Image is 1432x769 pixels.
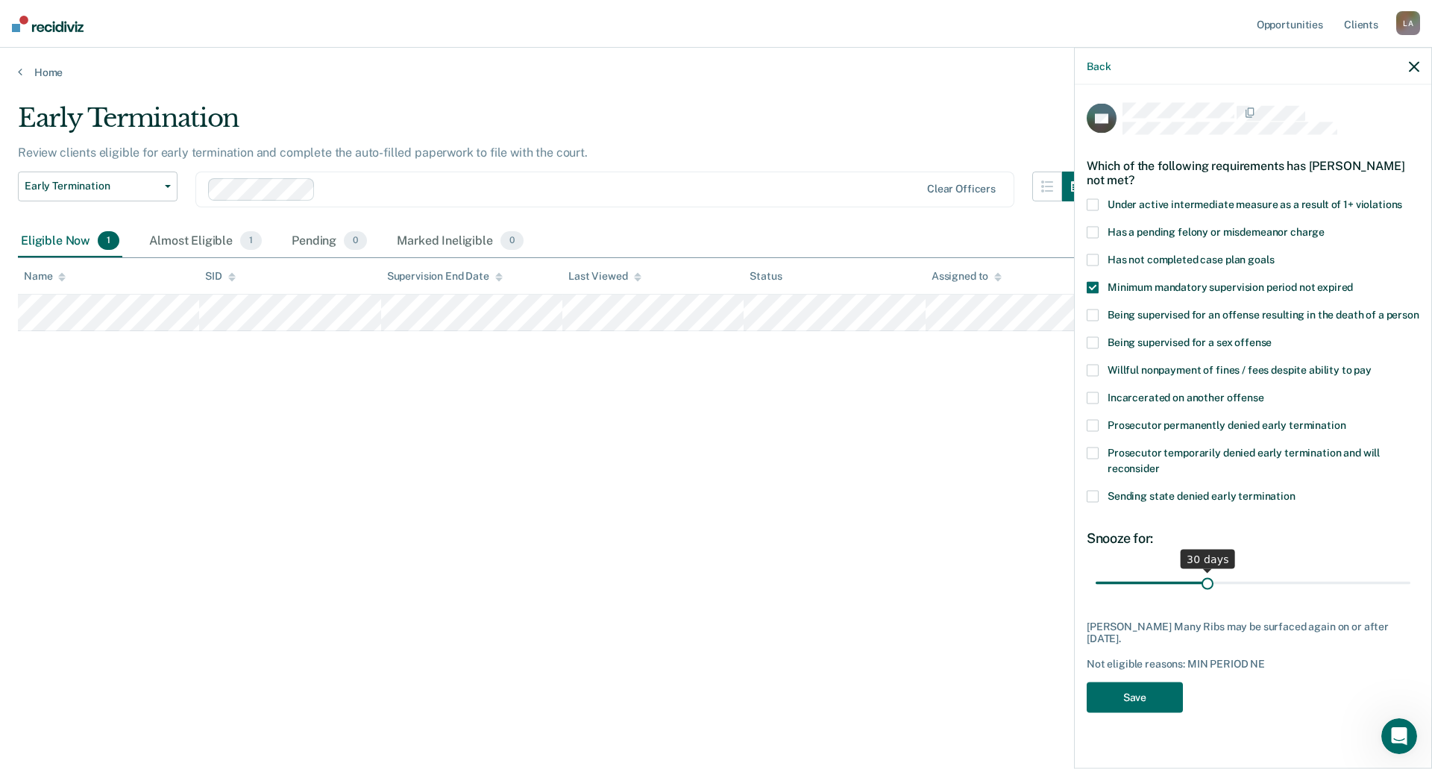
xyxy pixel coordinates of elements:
[1108,309,1419,321] span: Being supervised for an offense resulting in the death of a person
[18,225,122,258] div: Eligible Now
[1108,336,1272,348] span: Being supervised for a sex offense
[1087,146,1419,198] div: Which of the following requirements has [PERSON_NAME] not met?
[1396,11,1420,35] div: L A
[240,231,262,251] span: 1
[1087,60,1111,72] button: Back
[387,270,503,283] div: Supervision End Date
[289,225,370,258] div: Pending
[1108,226,1325,238] span: Has a pending felony or misdemeanor charge
[1108,281,1353,293] span: Minimum mandatory supervision period not expired
[24,270,66,283] div: Name
[18,103,1092,145] div: Early Termination
[568,270,641,283] div: Last Viewed
[1381,718,1417,754] iframe: Intercom live chat
[1108,364,1372,376] span: Willful nonpayment of fines / fees despite ability to pay
[927,183,996,195] div: Clear officers
[12,16,84,32] img: Recidiviz
[1108,490,1296,502] span: Sending state denied early termination
[500,231,524,251] span: 0
[1087,530,1419,547] div: Snooze for:
[1108,198,1402,210] span: Under active intermediate measure as a result of 1+ violations
[394,225,527,258] div: Marked Ineligible
[1108,447,1380,474] span: Prosecutor temporarily denied early termination and will reconsider
[18,66,1414,79] a: Home
[1108,254,1274,266] span: Has not completed case plan goals
[1108,392,1264,404] span: Incarcerated on another offense
[205,270,236,283] div: SID
[1087,682,1183,712] button: Save
[750,270,782,283] div: Status
[1087,658,1419,671] div: Not eligible reasons: MIN PERIOD NE
[98,231,119,251] span: 1
[25,180,159,192] span: Early Termination
[1087,620,1419,645] div: [PERSON_NAME] Many Ribs may be surfaced again on or after [DATE].
[932,270,1002,283] div: Assigned to
[1181,549,1235,568] div: 30 days
[146,225,265,258] div: Almost Eligible
[1108,419,1345,431] span: Prosecutor permanently denied early termination
[344,231,367,251] span: 0
[18,145,588,160] p: Review clients eligible for early termination and complete the auto-filled paperwork to file with...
